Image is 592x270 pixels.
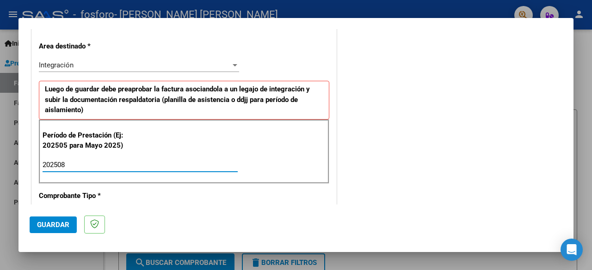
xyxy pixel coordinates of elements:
p: Comprobante Tipo * [39,191,126,201]
button: Guardar [30,216,77,233]
p: Período de Prestación (Ej: 202505 para Mayo 2025) [43,130,128,151]
span: Guardar [37,221,69,229]
strong: Luego de guardar debe preaprobar la factura asociandola a un legajo de integración y subir la doc... [45,85,310,114]
p: Area destinado * [39,41,126,52]
span: Integración [39,61,74,69]
div: Open Intercom Messenger [561,239,583,261]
